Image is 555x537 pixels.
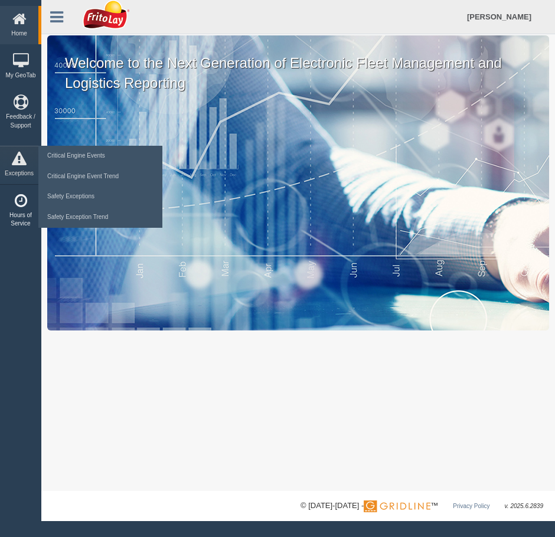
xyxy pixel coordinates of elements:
[44,186,156,207] a: Safety Exceptions
[44,166,156,187] a: Critical Engine Event Trend
[44,207,156,228] a: Safety Exception Trend
[453,503,489,509] a: Privacy Policy
[47,35,549,93] p: Welcome to the Next Generation of Electronic Fleet Management and Logistics Reporting
[364,500,430,512] img: Gridline
[301,500,543,512] div: © [DATE]-[DATE] - ™
[505,503,543,509] span: v. 2025.6.2839
[44,146,156,166] a: Critical Engine Events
